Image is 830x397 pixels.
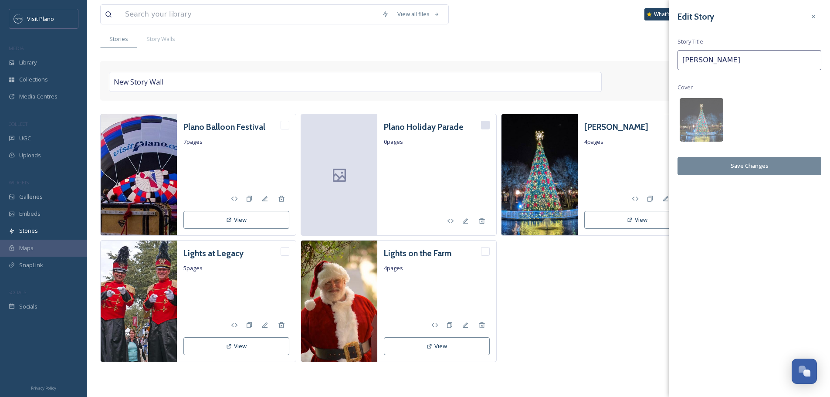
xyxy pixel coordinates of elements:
[678,37,703,46] span: Story Title
[19,134,31,143] span: UGC
[584,211,690,229] button: View
[501,114,578,236] img: 134a21e7-9062-43c0-8e20-52f7b120e1d8.jpg
[792,359,817,384] button: Open Chat
[183,264,289,272] span: 5 pages
[19,227,38,235] span: Stories
[393,6,444,23] a: View all files
[14,14,23,23] img: images.jpeg
[384,121,464,133] a: Plano Holiday Parade
[384,247,451,260] a: Lights on the Farm
[9,289,26,295] span: SOCIALS
[19,261,43,269] span: SnapLink
[19,193,43,201] span: Galleries
[644,8,688,20] a: What's New
[384,337,490,355] button: View
[384,264,490,272] span: 4 pages
[183,337,289,355] button: View
[301,241,377,363] img: 9939d928-8152-4593-8fe0-340062807e51.jpg
[121,5,377,24] input: Search your library
[584,121,648,133] a: [PERSON_NAME]
[27,15,54,23] span: Visit Plano
[19,210,41,218] span: Embeds
[680,98,723,142] img: 134a21e7-9062-43c0-8e20-52f7b120e1d8.jpg
[183,247,244,260] a: Lights at Legacy
[109,35,128,43] span: Stories
[183,121,265,133] a: Plano Balloon Festival
[19,302,37,311] span: Socials
[183,138,289,146] span: 7 pages
[19,244,34,252] span: Maps
[9,179,29,186] span: WIDGETS
[19,151,41,159] span: Uploads
[114,77,163,87] span: New Story Wall
[31,385,56,391] span: Privacy Policy
[31,382,56,393] a: Privacy Policy
[9,45,24,51] span: MEDIA
[584,138,690,146] span: 4 pages
[146,35,175,43] span: Story Walls
[678,10,714,23] h3: Edit Story
[384,138,490,146] span: 0 pages
[678,157,821,175] button: Save Changes
[678,83,693,92] span: Cover
[19,75,48,84] span: Collections
[19,58,37,67] span: Library
[101,241,177,363] img: 8845bbb5-25c4-4334-9353-e5139a0982b8.jpg
[101,114,177,236] img: a88fa301-454c-4d67-aa8b-2de1846abb87.jpg
[19,92,58,101] span: Media Centres
[183,211,289,229] button: View
[9,121,27,127] span: COLLECT
[678,50,821,70] input: My Story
